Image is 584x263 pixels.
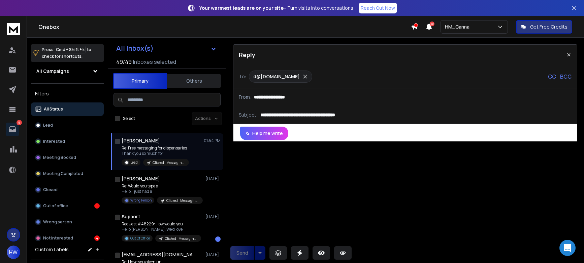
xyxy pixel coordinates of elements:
[31,167,104,180] button: Meeting Completed
[122,183,202,189] p: Re: Would you type a
[116,45,154,52] h1: All Inbox(s)
[239,73,246,80] p: To:
[122,175,160,182] h1: [PERSON_NAME]
[122,189,202,194] p: Hello, I just had a
[122,251,196,258] h1: [EMAIL_ADDRESS][DOMAIN_NAME]
[7,23,20,35] img: logo
[31,135,104,148] button: Interested
[130,160,138,165] p: Lead
[44,106,63,112] p: All Status
[94,235,100,241] div: 4
[361,5,395,11] p: Reach Out Now
[31,119,104,132] button: Lead
[205,252,221,257] p: [DATE]
[153,160,185,165] p: Clicked_Messaging_v1+V2- WM-Leafly + Other
[530,24,567,30] p: Get Free Credits
[55,46,86,53] span: Cmd + Shift + k
[122,221,201,227] p: Request #48229: How would you
[560,73,572,81] p: BCC
[35,246,69,253] h3: Custom Labels
[31,151,104,164] button: Meeting Booked
[31,102,104,116] button: All Status
[130,198,152,203] p: Wrong Person
[205,176,221,181] p: [DATE]
[43,139,65,144] p: Interested
[31,89,104,98] h3: Filters
[43,219,72,225] p: Wrong person
[43,123,53,128] p: Lead
[43,235,73,241] p: Not Interested
[43,171,83,176] p: Meeting Completed
[165,236,197,241] p: Clicked_Messaging_v1+V2- WM-Leafly + Other
[31,199,104,213] button: Out of office1
[31,231,104,245] button: Not Interested4
[548,73,556,81] p: CC
[166,198,199,203] p: Clicked_Messaging_v1+V2- WM-Leafly + Other
[199,5,353,11] p: – Turn visits into conversations
[94,203,100,209] div: 1
[559,240,576,256] div: Open Intercom Messenger
[43,155,76,160] p: Meeting Booked
[253,73,300,80] p: d@[DOMAIN_NAME]
[42,46,91,60] p: Press to check for shortcuts.
[122,151,189,156] p: Thank you so much for
[17,120,22,125] p: 5
[116,58,132,66] span: 49 / 49
[239,50,255,59] p: Reply
[38,23,411,31] h1: Onebox
[31,64,104,78] button: All Campaigns
[7,246,20,259] button: HW
[122,137,160,144] h1: [PERSON_NAME]
[516,20,572,34] button: Get Free Credits
[133,58,176,66] h3: Inboxes selected
[199,5,284,11] strong: Your warmest leads are on your site
[239,112,258,118] p: Subject:
[445,24,472,30] p: HM_Canna
[31,183,104,196] button: Closed
[205,214,221,219] p: [DATE]
[31,215,104,229] button: Wrong person
[6,123,19,136] a: 5
[43,203,68,209] p: Out of office
[215,236,221,242] div: 1
[239,94,251,100] p: From:
[167,74,221,88] button: Others
[123,116,135,121] label: Select
[204,138,221,143] p: 01:54 PM
[359,3,397,13] a: Reach Out Now
[240,127,288,140] button: Help me write
[122,213,140,220] h1: Support
[430,21,434,26] span: 50
[113,73,167,89] button: Primary
[111,42,222,55] button: All Inbox(s)
[122,227,201,232] p: Hello [PERSON_NAME], We'd love
[36,68,69,75] h1: All Campaigns
[43,187,58,192] p: Closed
[130,236,150,241] p: Out Of Office
[122,145,189,151] p: Re: Free messaging for dispensaries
